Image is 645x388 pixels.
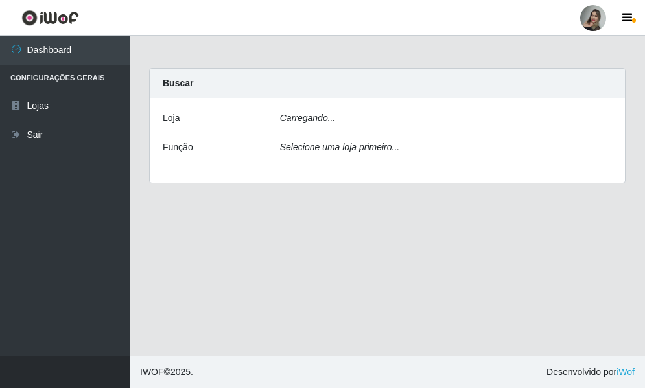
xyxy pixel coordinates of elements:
[616,367,635,377] a: iWof
[21,10,79,26] img: CoreUI Logo
[140,365,193,379] span: © 2025 .
[163,78,193,88] strong: Buscar
[163,141,193,154] label: Função
[163,111,180,125] label: Loja
[546,365,635,379] span: Desenvolvido por
[280,142,399,152] i: Selecione uma loja primeiro...
[280,113,336,123] i: Carregando...
[140,367,164,377] span: IWOF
